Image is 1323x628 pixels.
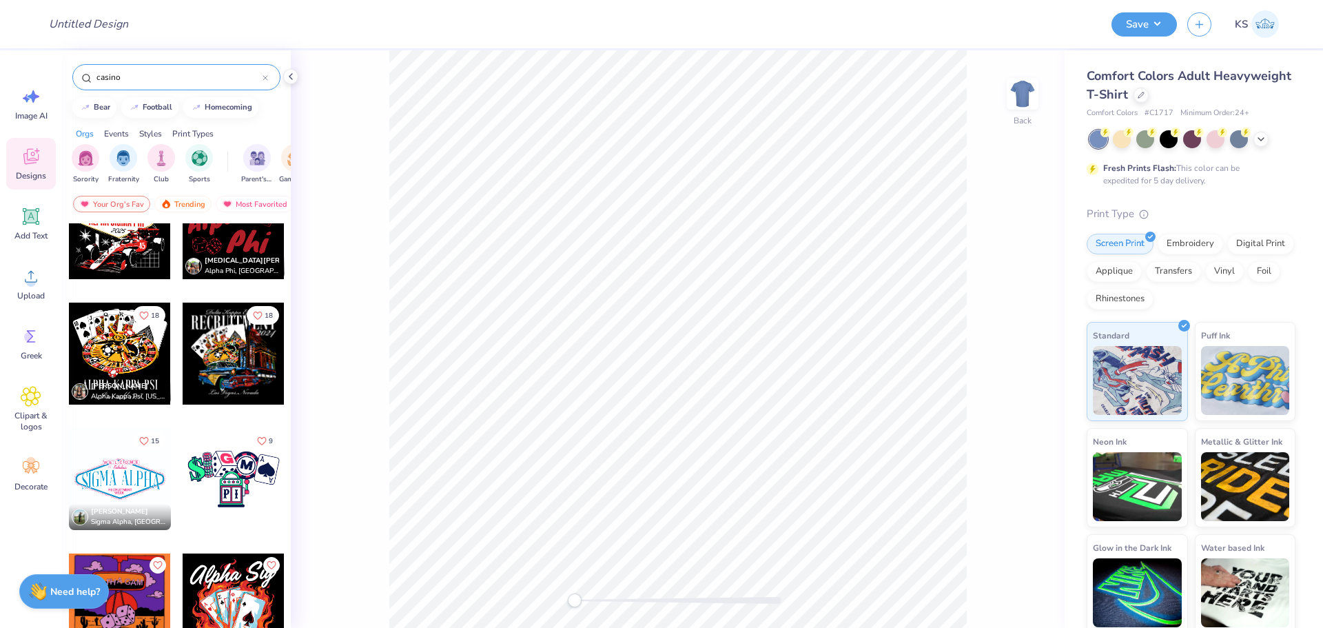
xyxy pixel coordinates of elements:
[154,196,212,212] div: Trending
[154,150,169,166] img: Club Image
[14,481,48,492] span: Decorate
[1201,434,1282,449] span: Metallic & Glitter Ink
[1087,261,1142,282] div: Applique
[241,144,273,185] div: filter for Parent's Weekend
[1093,452,1182,521] img: Neon Ink
[21,350,42,361] span: Greek
[189,174,210,185] span: Sports
[1205,261,1244,282] div: Vinyl
[1087,289,1153,310] div: Rhinestones
[1093,540,1171,555] span: Glow in the Dark Ink
[172,128,214,140] div: Print Types
[147,144,175,185] div: filter for Club
[139,128,162,140] div: Styles
[216,196,294,212] div: Most Favorited
[1009,80,1036,108] img: Back
[1248,261,1280,282] div: Foil
[1145,108,1173,119] span: # C1717
[80,103,91,112] img: trend_line.gif
[72,144,99,185] button: filter button
[14,230,48,241] span: Add Text
[1201,540,1264,555] span: Water based Ink
[1103,163,1176,174] strong: Fresh Prints Flash:
[154,174,169,185] span: Club
[241,144,273,185] button: filter button
[1087,206,1295,222] div: Print Type
[1087,68,1291,103] span: Comfort Colors Adult Heavyweight T-Shirt
[143,103,172,111] div: football
[1093,434,1127,449] span: Neon Ink
[50,585,100,598] strong: Need help?
[1201,452,1290,521] img: Metallic & Glitter Ink
[1180,108,1249,119] span: Minimum Order: 24 +
[192,150,207,166] img: Sports Image
[279,174,311,185] span: Game Day
[1146,261,1201,282] div: Transfers
[121,97,178,118] button: football
[183,97,258,118] button: homecoming
[1158,234,1223,254] div: Embroidery
[568,594,582,607] div: Accessibility label
[73,174,99,185] span: Sorority
[76,128,94,140] div: Orgs
[1103,162,1273,187] div: This color can be expedited for 5 day delivery.
[1229,10,1285,38] a: KS
[1087,108,1138,119] span: Comfort Colors
[94,103,110,111] div: bear
[222,199,233,209] img: most_fav.gif
[79,199,90,209] img: most_fav.gif
[116,150,131,166] img: Fraternity Image
[287,150,303,166] img: Game Day Image
[38,10,139,38] input: Untitled Design
[249,150,265,166] img: Parent's Weekend Image
[1227,234,1294,254] div: Digital Print
[185,144,213,185] div: filter for Sports
[1087,234,1153,254] div: Screen Print
[1093,328,1129,343] span: Standard
[1111,12,1177,37] button: Save
[279,144,311,185] button: filter button
[1235,17,1248,32] span: KS
[129,103,140,112] img: trend_line.gif
[161,199,172,209] img: trending.gif
[279,144,311,185] div: filter for Game Day
[72,144,99,185] div: filter for Sorority
[78,150,94,166] img: Sorority Image
[108,144,139,185] div: filter for Fraternity
[104,128,129,140] div: Events
[1201,558,1290,627] img: Water based Ink
[72,97,116,118] button: bear
[1014,114,1032,127] div: Back
[1201,346,1290,415] img: Puff Ink
[1093,346,1182,415] img: Standard
[241,174,273,185] span: Parent's Weekend
[185,144,213,185] button: filter button
[95,70,263,84] input: Try "Alpha"
[1201,328,1230,343] span: Puff Ink
[73,196,150,212] div: Your Org's Fav
[191,103,202,112] img: trend_line.gif
[108,174,139,185] span: Fraternity
[8,410,54,432] span: Clipart & logos
[16,170,46,181] span: Designs
[1251,10,1279,38] img: Kath Sales
[17,290,45,301] span: Upload
[15,110,48,121] span: Image AI
[205,103,252,111] div: homecoming
[147,144,175,185] button: filter button
[108,144,139,185] button: filter button
[1093,558,1182,627] img: Glow in the Dark Ink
